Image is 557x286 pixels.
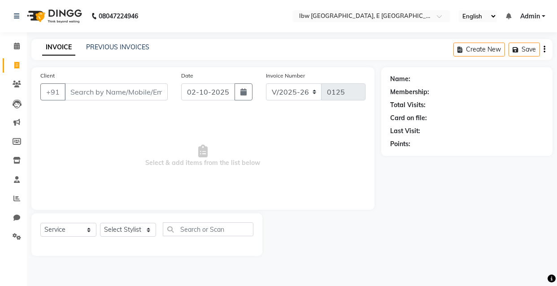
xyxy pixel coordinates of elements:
span: Select & add items from the list below [40,111,366,201]
a: PREVIOUS INVOICES [86,43,149,51]
b: 08047224946 [99,4,138,29]
div: Name: [390,74,410,84]
div: Last Visit: [390,126,420,136]
label: Invoice Number [266,72,305,80]
div: Points: [390,139,410,149]
div: Card on file: [390,113,427,123]
div: Membership: [390,87,429,97]
label: Date [181,72,193,80]
label: Client [40,72,55,80]
div: Total Visits: [390,100,426,110]
a: INVOICE [42,39,75,56]
span: Admin [520,12,540,21]
button: Create New [453,43,505,56]
button: +91 [40,83,65,100]
input: Search by Name/Mobile/Email/Code [65,83,168,100]
input: Search or Scan [163,222,253,236]
button: Save [509,43,540,56]
img: logo [23,4,84,29]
